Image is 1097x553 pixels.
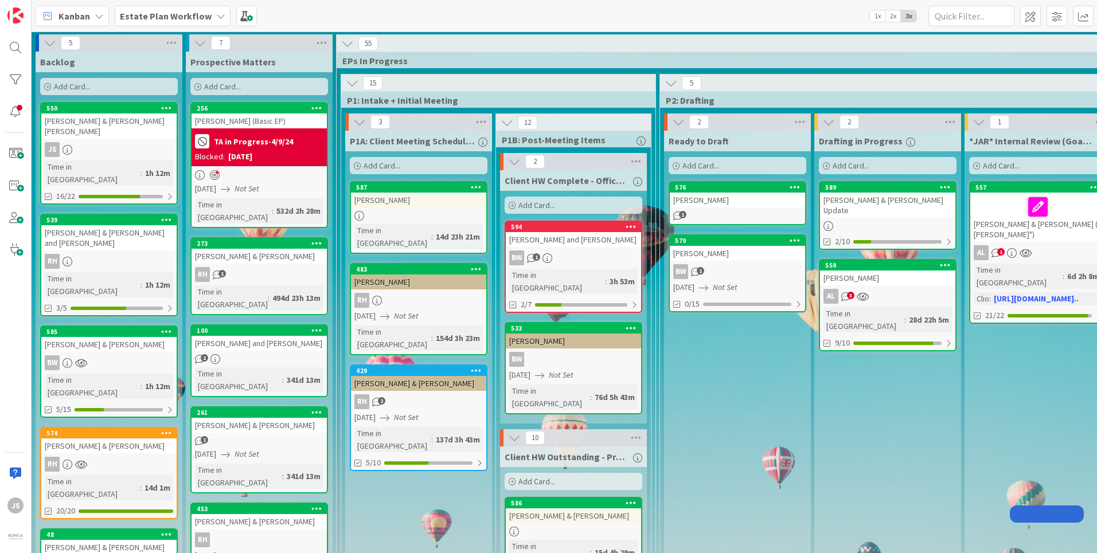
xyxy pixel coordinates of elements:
div: 539 [46,216,177,224]
span: Ready to Draft [669,135,729,147]
a: 539[PERSON_NAME] & [PERSON_NAME] and [PERSON_NAME]RHTime in [GEOGRAPHIC_DATA]:1h 12m3/5 [40,214,178,316]
div: 273 [192,238,327,249]
i: Not Set [394,311,419,321]
span: Client HW Outstanding - Pre-Drafting Checklist [505,451,630,462]
span: 2 [840,115,859,129]
span: : [605,275,607,288]
span: : [590,391,592,403]
div: 256[PERSON_NAME] (Basic EP) [192,103,327,128]
div: 594 [506,222,641,232]
div: RH [195,267,210,282]
div: 261 [197,409,327,417]
span: Kanban [58,9,90,23]
div: 586[PERSON_NAME] & [PERSON_NAME] [506,498,641,523]
div: 76d 5h 43m [592,391,638,403]
div: RH [354,394,369,409]
div: RH [192,532,327,547]
div: 14d 23h 21m [433,230,483,243]
a: 100[PERSON_NAME] and [PERSON_NAME]Time in [GEOGRAPHIC_DATA]:341d 13m [190,324,328,397]
span: 5/15 [56,403,71,415]
div: 14d 1m [142,481,173,494]
div: 574 [46,429,177,437]
div: JS [7,497,24,513]
div: 559 [825,261,955,269]
div: Time in [GEOGRAPHIC_DATA] [354,427,431,452]
div: 585[PERSON_NAME] & [PERSON_NAME] [41,327,177,352]
span: [DATE] [509,369,530,381]
div: 576 [670,182,805,193]
i: Not Set [235,183,259,194]
div: 550 [46,104,177,112]
span: P1A: Client Meeting Scheduled [350,135,475,147]
div: [PERSON_NAME] & [PERSON_NAME] [PERSON_NAME] [41,113,177,139]
div: RH [41,254,177,269]
span: : [282,374,284,386]
span: 16/22 [56,190,75,202]
div: [PERSON_NAME] & [PERSON_NAME] [41,438,177,453]
div: BW [45,355,60,370]
div: 585 [46,328,177,336]
div: [PERSON_NAME] and [PERSON_NAME] [192,336,327,351]
div: BW [509,250,524,265]
span: [DATE] [195,183,216,195]
span: 1 [533,253,540,261]
span: [DATE] [354,411,376,423]
div: Time in [GEOGRAPHIC_DATA] [195,464,282,489]
div: 539 [41,215,177,225]
span: 2 [378,397,385,405]
span: 5 [682,76,701,90]
div: 539[PERSON_NAME] & [PERSON_NAME] and [PERSON_NAME] [41,215,177,250]
div: 48 [46,531,177,539]
div: [PERSON_NAME] & [PERSON_NAME] [41,337,177,352]
b: Estate Plan Workflow [120,10,212,22]
div: RH [45,254,60,269]
img: avatar [7,530,24,546]
span: Add Card... [54,81,91,92]
a: 574[PERSON_NAME] & [PERSON_NAME]RHTime in [GEOGRAPHIC_DATA]:14d 1m20/20 [40,427,178,519]
span: 20/20 [56,505,75,517]
div: 137d 3h 43m [433,433,483,446]
a: 579[PERSON_NAME]BW[DATE]Not Set0/15 [669,234,806,312]
div: 429[PERSON_NAME] & [PERSON_NAME] [351,366,486,391]
div: 589[PERSON_NAME] & [PERSON_NAME] Update [820,182,955,218]
span: P1B: Post-Meeting Items [502,134,637,146]
div: 579 [670,236,805,246]
a: 533[PERSON_NAME]BW[DATE]Not SetTime in [GEOGRAPHIC_DATA]:76d 5h 43m [505,322,642,414]
div: RH [45,457,60,472]
div: RH [351,394,486,409]
span: : [431,230,433,243]
div: 453[PERSON_NAME] & [PERSON_NAME] [192,504,327,529]
span: 1 [997,248,1005,256]
span: 3/5 [56,302,67,314]
span: [DATE] [354,310,376,322]
span: 7 [211,36,231,50]
i: Not Set [394,412,419,422]
div: Time in [GEOGRAPHIC_DATA] [45,272,140,297]
div: 453 [197,505,327,513]
a: 559[PERSON_NAME]ALTime in [GEOGRAPHIC_DATA]:28d 22h 5m9/10 [819,259,957,351]
div: 1h 12m [142,279,173,291]
span: : [272,205,274,217]
i: Not Set [549,370,573,380]
div: Time in [GEOGRAPHIC_DATA] [195,367,282,393]
span: : [1063,270,1064,283]
div: [PERSON_NAME] & [PERSON_NAME] Update [820,193,955,218]
div: Time in [GEOGRAPHIC_DATA] [354,224,431,249]
div: 559[PERSON_NAME] [820,260,955,285]
div: [DATE] [228,151,252,163]
a: 483[PERSON_NAME]RH[DATE]Not SetTime in [GEOGRAPHIC_DATA]:154d 3h 23m [350,263,487,355]
div: 533 [506,323,641,334]
div: [PERSON_NAME] (Basic EP) [192,113,327,128]
div: BW [673,264,688,279]
div: 483[PERSON_NAME] [351,264,486,289]
span: 55 [358,37,378,50]
div: 587[PERSON_NAME] [351,182,486,207]
i: Not Set [713,282,737,292]
div: 533[PERSON_NAME] [506,323,641,348]
div: 585 [41,327,177,337]
a: [URL][DOMAIN_NAME].. [994,293,1079,304]
span: : [140,380,142,393]
div: Time in [GEOGRAPHIC_DATA] [45,475,140,500]
div: RH [195,532,210,547]
div: AL [974,245,989,260]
